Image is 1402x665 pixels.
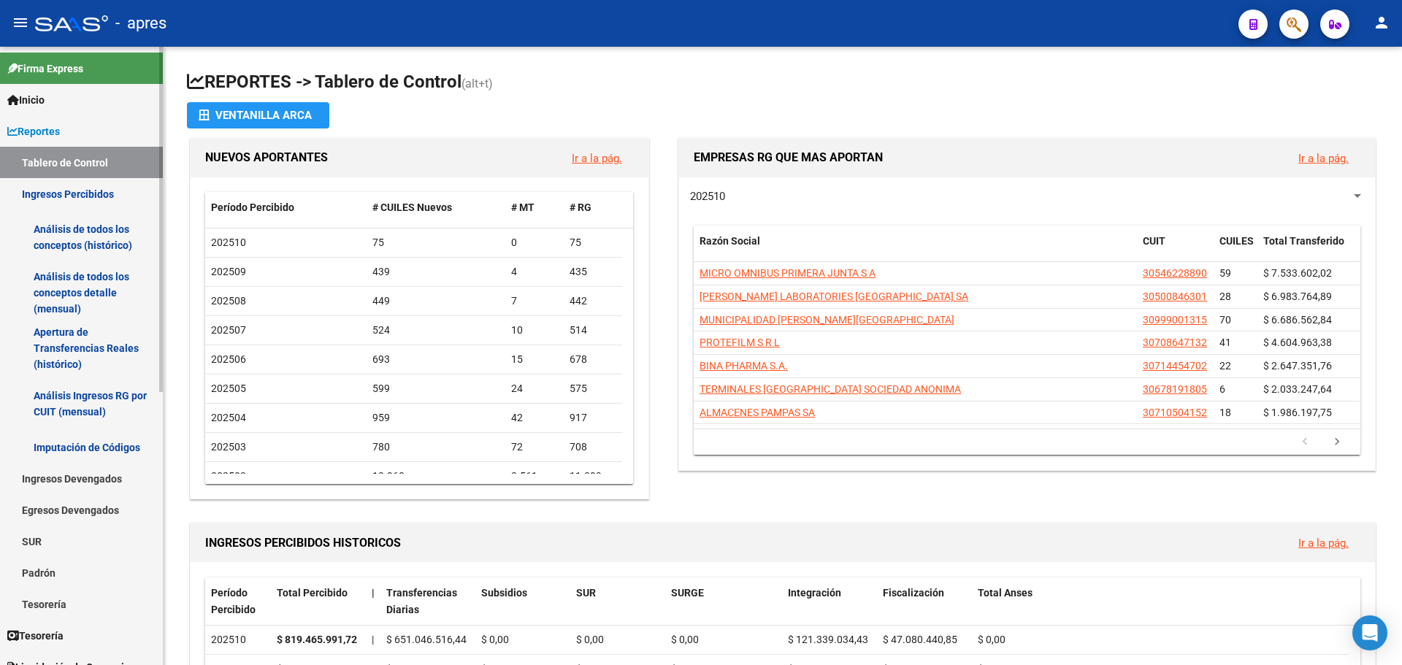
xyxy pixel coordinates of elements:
span: 202510 [690,190,725,203]
span: 30999001315 [1143,314,1207,326]
span: CUILES [1219,235,1254,247]
div: 442 [570,293,616,310]
div: 449 [372,293,500,310]
strong: $ 819.465.991,72 [277,634,357,645]
mat-icon: person [1373,14,1390,31]
datatable-header-cell: Período Percibido [205,577,271,626]
span: 30710504152 [1143,407,1207,418]
span: 202503 [211,441,246,453]
button: Ir a la pág. [1287,145,1360,172]
a: Ir a la pág. [572,152,622,165]
div: 13.960 [372,468,500,485]
div: 72 [511,439,558,455]
span: $ 4.604.963,38 [1263,337,1332,348]
datatable-header-cell: Transferencias Diarias [380,577,475,626]
span: 59 [1219,267,1231,279]
span: Período Percibido [211,201,294,213]
span: 28 [1219,291,1231,302]
datatable-header-cell: # RG [564,192,622,223]
span: $ 2.033.247,64 [1263,383,1332,395]
span: EMPRESAS RG QUE MAS APORTAN [694,150,883,164]
span: CUIT [1143,235,1165,247]
span: 70 [1219,314,1231,326]
span: 30714454702 [1143,360,1207,372]
span: $ 0,00 [978,634,1005,645]
span: $ 0,00 [671,634,699,645]
mat-icon: menu [12,14,29,31]
datatable-header-cell: Subsidios [475,577,570,626]
span: 22 [1219,360,1231,372]
span: (alt+t) [461,77,493,91]
span: | [372,634,374,645]
span: $ 0,00 [481,634,509,645]
div: 780 [372,439,500,455]
span: $ 121.339.034,43 [788,634,868,645]
span: $ 6.983.764,89 [1263,291,1332,302]
div: 693 [372,351,500,368]
span: Total Transferido [1263,235,1344,247]
span: Inicio [7,92,45,108]
span: 6 [1219,383,1225,395]
span: # RG [570,201,591,213]
span: TERMINALES [GEOGRAPHIC_DATA] SOCIEDAD ANONIMA [700,383,961,395]
span: PROTEFILM S R L [700,337,780,348]
span: BINA PHARMA S.A. [700,360,788,372]
div: 524 [372,322,500,339]
div: 202510 [211,631,265,648]
div: 10 [511,322,558,339]
div: 75 [372,234,500,251]
button: Ventanilla ARCA [187,102,329,128]
span: 30546228890 [1143,267,1207,279]
datatable-header-cell: CUIT [1137,226,1214,274]
span: MICRO OMNIBUS PRIMERA JUNTA S A [700,267,876,279]
span: 202504 [211,412,246,423]
a: go to next page [1323,434,1351,450]
a: Ir a la pág. [1298,537,1349,550]
datatable-header-cell: Razón Social [694,226,1137,274]
span: $ 1.986.197,75 [1263,407,1332,418]
div: 917 [570,410,616,426]
datatable-header-cell: Integración [782,577,877,626]
div: 11.399 [570,468,616,485]
span: 18 [1219,407,1231,418]
div: 959 [372,410,500,426]
span: Tesorería [7,628,64,644]
div: 708 [570,439,616,455]
datatable-header-cell: | [366,577,380,626]
button: Ir a la pág. [1287,529,1360,556]
a: go to previous page [1291,434,1319,450]
span: Reportes [7,123,60,139]
span: NUEVOS APORTANTES [205,150,328,164]
span: $ 47.080.440,85 [883,634,957,645]
span: SURGE [671,587,704,599]
span: Total Anses [978,587,1033,599]
span: Total Percibido [277,587,348,599]
datatable-header-cell: Período Percibido [205,192,367,223]
div: 24 [511,380,558,397]
span: 30708647132 [1143,337,1207,348]
span: 30500846301 [1143,291,1207,302]
span: 202508 [211,295,246,307]
span: Razón Social [700,235,760,247]
span: 202505 [211,383,246,394]
div: 514 [570,322,616,339]
span: $ 651.046.516,44 [386,634,467,645]
datatable-header-cell: Fiscalización [877,577,972,626]
div: 439 [372,264,500,280]
div: 0 [511,234,558,251]
datatable-header-cell: CUILES [1214,226,1257,274]
div: Open Intercom Messenger [1352,615,1387,650]
button: Ir a la pág. [560,145,634,172]
span: Fiscalización [883,587,944,599]
datatable-header-cell: SUR [570,577,665,626]
h1: REPORTES -> Tablero de Control [187,70,1379,96]
div: 575 [570,380,616,397]
div: 4 [511,264,558,280]
div: 7 [511,293,558,310]
div: 2.561 [511,468,558,485]
datatable-header-cell: Total Percibido [271,577,366,626]
datatable-header-cell: # CUILES Nuevos [367,192,506,223]
span: SUR [576,587,596,599]
span: [PERSON_NAME] LABORATORIES [GEOGRAPHIC_DATA] SA [700,291,968,302]
datatable-header-cell: Total Transferido [1257,226,1360,274]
